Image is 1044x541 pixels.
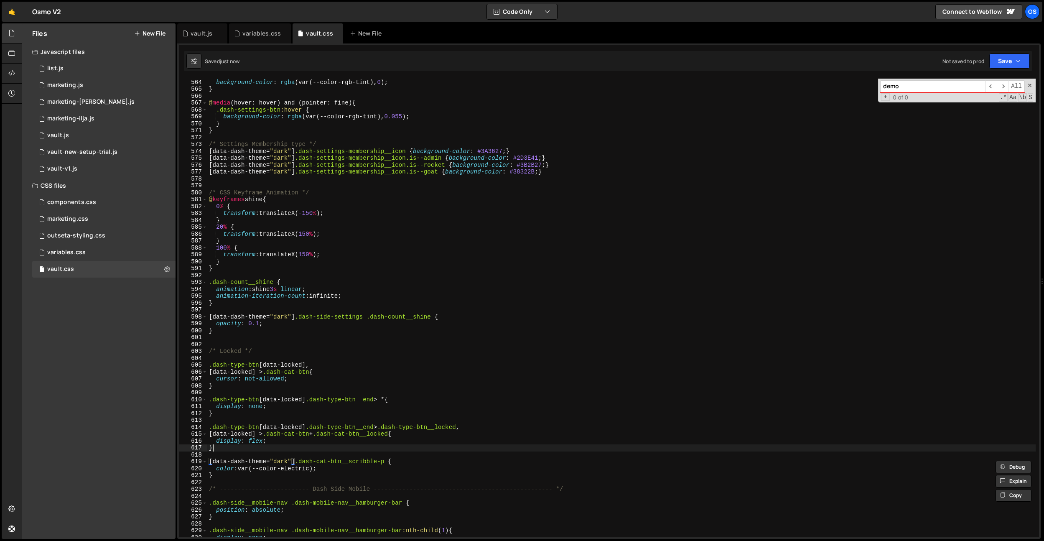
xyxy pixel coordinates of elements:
div: 600 [179,327,207,334]
div: 570 [179,120,207,128]
div: 583 [179,210,207,217]
div: 566 [179,93,207,100]
div: 564 [179,79,207,86]
div: marketing.css [47,215,88,223]
span: Search In Selection [1028,93,1033,102]
div: 16596/45152.js [32,144,176,161]
div: 568 [179,107,207,114]
div: 609 [179,389,207,396]
div: 594 [179,286,207,293]
div: New File [350,29,385,38]
div: 611 [179,403,207,410]
div: 573 [179,141,207,148]
div: 622 [179,479,207,486]
div: 626 [179,507,207,514]
div: components.css [47,199,96,206]
div: 565 [179,86,207,93]
div: 615 [179,431,207,438]
div: 614 [179,424,207,431]
div: 628 [179,521,207,528]
div: 620 [179,465,207,472]
div: vault-v1.js [47,165,77,173]
div: 597 [179,306,207,314]
div: 578 [179,176,207,183]
span: RegExp Search [999,93,1008,102]
div: just now [220,58,239,65]
button: Code Only [487,4,557,19]
div: marketing.js [47,82,83,89]
div: variables.css [242,29,281,38]
div: CSS files [22,177,176,194]
div: 595 [179,293,207,300]
div: 612 [179,410,207,417]
div: marketing-[PERSON_NAME].js [47,98,135,106]
div: vault.js [47,132,69,139]
div: 16596/45424.js [32,94,176,110]
div: 16596/45446.css [32,211,176,227]
div: 16596/45153.css [32,261,176,278]
a: 🤙 [2,2,22,22]
div: 599 [179,320,207,327]
div: 16596/45154.css [32,244,176,261]
div: 587 [179,237,207,245]
span: Toggle Replace mode [881,93,890,101]
div: variables.css [47,249,86,256]
div: 577 [179,168,207,176]
div: 604 [179,355,207,362]
div: 572 [179,134,207,141]
div: Osmo V2 [32,7,61,17]
div: 592 [179,272,207,279]
div: 606 [179,369,207,376]
button: Debug [996,461,1031,473]
div: 616 [179,438,207,445]
div: 571 [179,127,207,134]
div: 16596/45156.css [32,227,176,244]
button: Copy [996,489,1031,502]
button: New File [134,30,166,37]
div: 593 [179,279,207,286]
div: Not saved to prod [942,58,984,65]
div: 576 [179,162,207,169]
div: 589 [179,251,207,258]
div: 574 [179,148,207,155]
a: Os [1025,4,1040,19]
div: 580 [179,189,207,196]
div: 585 [179,224,207,231]
div: 617 [179,444,207,452]
div: 16596/45151.js [32,60,176,77]
div: 591 [179,265,207,272]
div: 623 [179,486,207,493]
div: 582 [179,203,207,210]
div: 613 [179,417,207,424]
div: 581 [179,196,207,203]
div: marketing-ilja.js [47,115,94,122]
div: 598 [179,314,207,321]
div: 621 [179,472,207,479]
div: 602 [179,341,207,348]
div: 608 [179,383,207,390]
div: outseta-styling.css [47,232,105,240]
div: 584 [179,217,207,224]
div: Saved [205,58,239,65]
div: Javascript files [22,43,176,60]
div: 16596/45511.css [32,194,176,211]
span: Whole Word Search [1018,93,1027,102]
div: 607 [179,375,207,383]
div: 16596/45132.js [32,161,176,177]
div: 579 [179,182,207,189]
div: 601 [179,334,207,341]
div: vault.css [306,29,333,38]
div: 569 [179,113,207,120]
div: vault.css [47,265,74,273]
div: 624 [179,493,207,500]
span: ​ [985,80,997,92]
div: 590 [179,258,207,265]
a: Connect to Webflow [935,4,1022,19]
div: 618 [179,452,207,459]
button: Explain [996,475,1031,487]
div: 605 [179,362,207,369]
div: 610 [179,396,207,403]
div: 627 [179,513,207,521]
div: vault.js [191,29,212,38]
